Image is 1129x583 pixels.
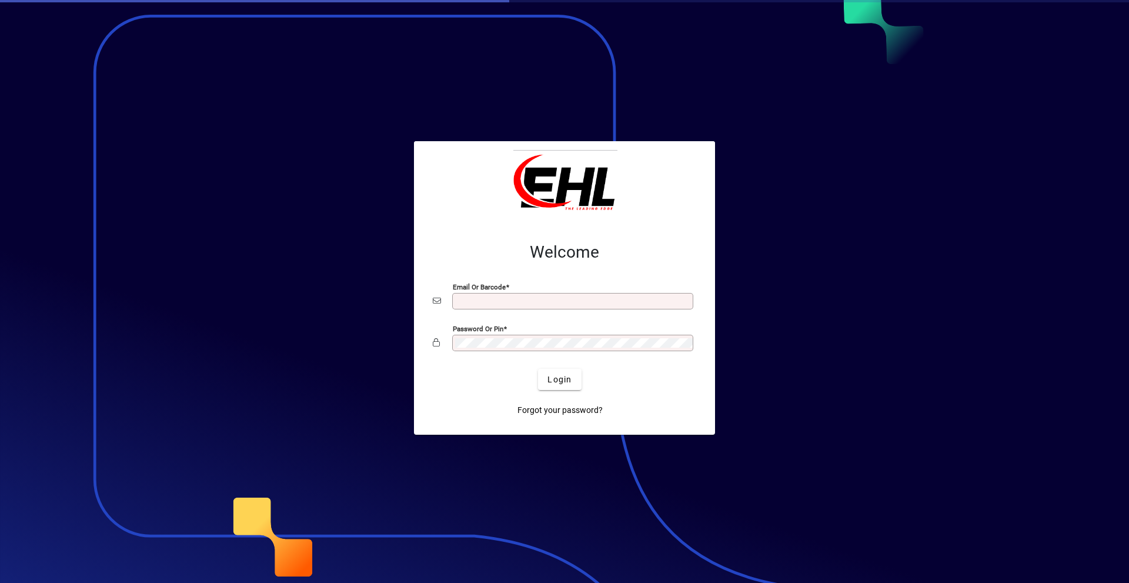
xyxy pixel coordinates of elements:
mat-label: Email or Barcode [453,283,506,291]
span: Forgot your password? [517,404,603,417]
span: Login [547,374,572,386]
a: Forgot your password? [513,399,607,421]
mat-label: Password or Pin [453,325,503,333]
button: Login [538,369,581,390]
h2: Welcome [433,242,696,262]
